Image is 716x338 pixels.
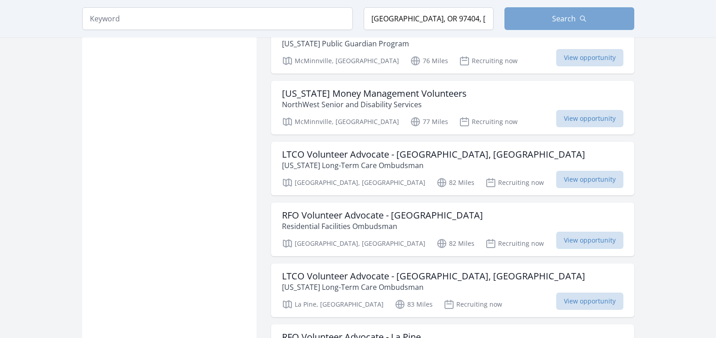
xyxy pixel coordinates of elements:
p: Residential Facilities Ombudsman [282,221,483,232]
span: View opportunity [556,110,623,127]
p: NorthWest Senior and Disability Services [282,99,467,110]
p: Recruiting now [485,238,544,249]
span: View opportunity [556,293,623,310]
p: [US_STATE] Long-Term Care Ombudsman [282,160,585,171]
h3: RFO Volunteer Advocate - [GEOGRAPHIC_DATA] [282,210,483,221]
p: [US_STATE] Public Guardian Program [282,38,444,49]
span: View opportunity [556,232,623,249]
p: McMinnville, [GEOGRAPHIC_DATA] [282,116,399,127]
a: OPG Volunteer Guardian - McMinnville [US_STATE] Public Guardian Program McMinnville, [GEOGRAPHIC_... [271,20,634,74]
input: Location [364,7,494,30]
p: La Pine, [GEOGRAPHIC_DATA] [282,299,384,310]
h3: LTCO Volunteer Advocate - [GEOGRAPHIC_DATA], [GEOGRAPHIC_DATA] [282,149,585,160]
a: LTCO Volunteer Advocate - [GEOGRAPHIC_DATA], [GEOGRAPHIC_DATA] [US_STATE] Long-Term Care Ombudsma... [271,263,634,317]
p: [US_STATE] Long-Term Care Ombudsman [282,282,585,293]
span: View opportunity [556,49,623,66]
a: RFO Volunteer Advocate - [GEOGRAPHIC_DATA] Residential Facilities Ombudsman [GEOGRAPHIC_DATA], [G... [271,203,634,256]
p: Recruiting now [444,299,502,310]
p: Recruiting now [459,55,518,66]
a: [US_STATE] Money Management Volunteers NorthWest Senior and Disability Services McMinnville, [GEO... [271,81,634,134]
p: 82 Miles [436,238,474,249]
input: Keyword [82,7,353,30]
button: Search [504,7,634,30]
span: Search [552,13,576,24]
span: View opportunity [556,171,623,188]
p: Recruiting now [459,116,518,127]
p: 82 Miles [436,177,474,188]
p: [GEOGRAPHIC_DATA], [GEOGRAPHIC_DATA] [282,177,425,188]
p: 76 Miles [410,55,448,66]
p: [GEOGRAPHIC_DATA], [GEOGRAPHIC_DATA] [282,238,425,249]
h3: [US_STATE] Money Management Volunteers [282,88,467,99]
a: LTCO Volunteer Advocate - [GEOGRAPHIC_DATA], [GEOGRAPHIC_DATA] [US_STATE] Long-Term Care Ombudsma... [271,142,634,195]
h3: LTCO Volunteer Advocate - [GEOGRAPHIC_DATA], [GEOGRAPHIC_DATA] [282,271,585,282]
p: Recruiting now [485,177,544,188]
p: 77 Miles [410,116,448,127]
p: McMinnville, [GEOGRAPHIC_DATA] [282,55,399,66]
p: 83 Miles [395,299,433,310]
